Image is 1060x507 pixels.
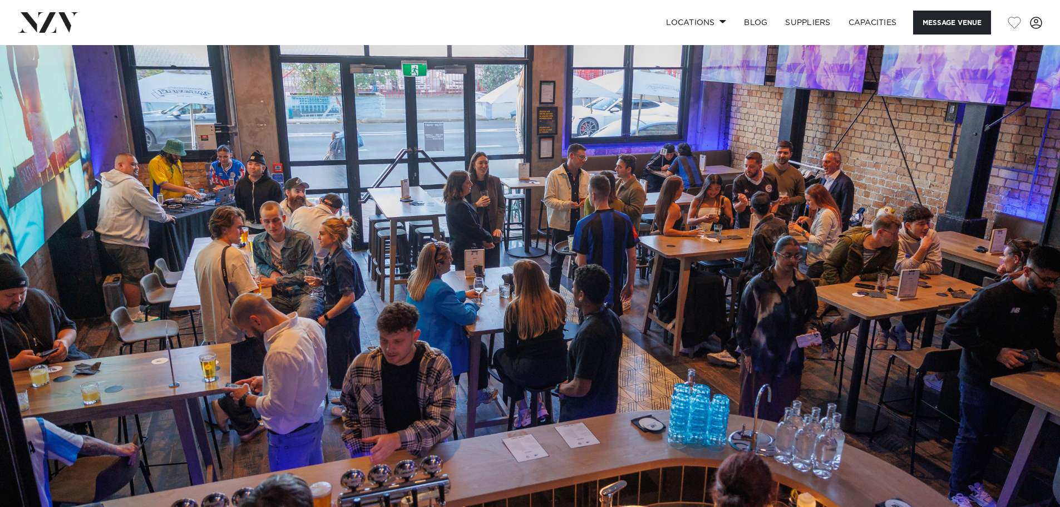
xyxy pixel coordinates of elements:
[18,12,78,32] img: nzv-logo.png
[913,11,991,35] button: Message Venue
[657,11,735,35] a: Locations
[840,11,906,35] a: Capacities
[776,11,839,35] a: SUPPLIERS
[735,11,776,35] a: BLOG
